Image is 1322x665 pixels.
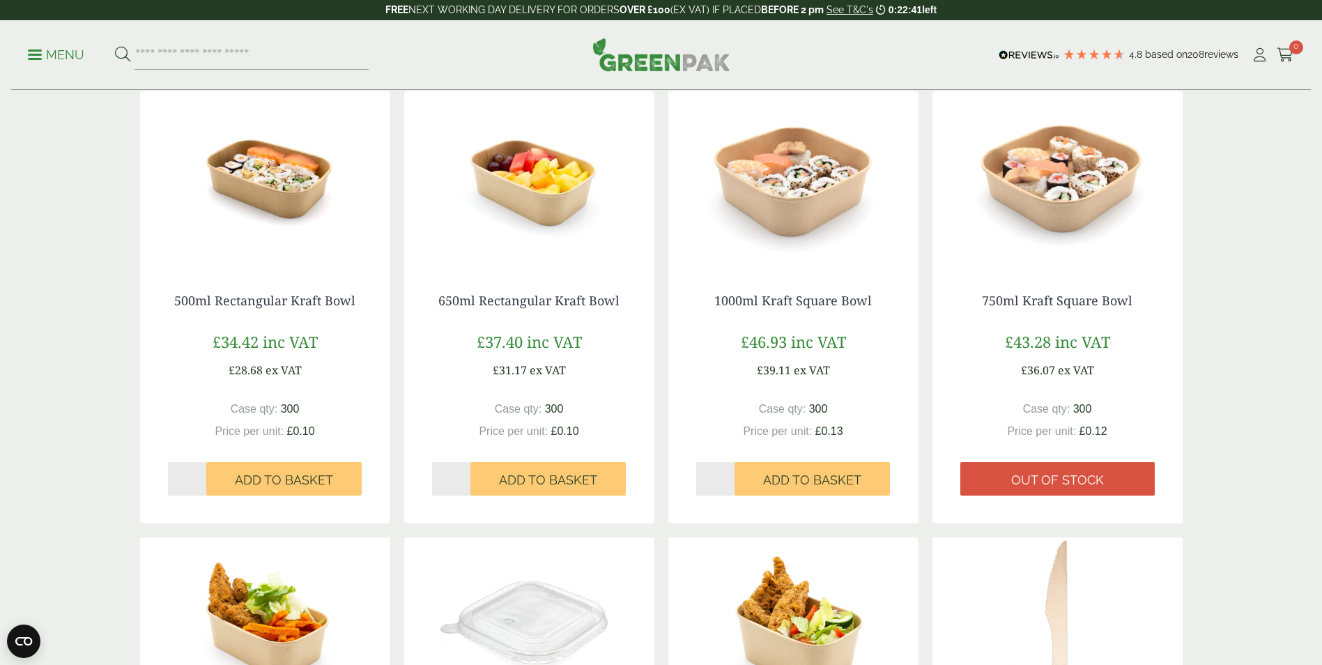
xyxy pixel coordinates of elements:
p: Menu [28,47,84,63]
button: Open CMP widget [7,625,40,658]
button: Add to Basket [735,462,890,496]
span: £31.17 [493,362,527,378]
span: Add to Basket [763,473,861,488]
div: 4.79 Stars [1063,48,1125,61]
span: Add to Basket [499,473,597,488]
a: 750ml Kraft Square Bowl [982,292,1132,309]
span: 300 [281,403,300,415]
span: £43.28 [1005,331,1051,352]
a: See T&C's [827,4,873,15]
span: £39.11 [757,362,791,378]
span: Based on [1145,49,1188,60]
span: 300 [545,403,564,415]
span: 0:22:41 [889,4,922,15]
span: £37.40 [477,331,523,352]
span: ex VAT [794,362,830,378]
span: Case qty: [759,403,806,415]
span: 208 [1188,49,1204,60]
span: 4.8 [1129,49,1145,60]
span: £0.13 [815,425,843,437]
span: £36.07 [1021,362,1055,378]
span: Case qty: [231,403,278,415]
span: £34.42 [213,331,259,352]
strong: BEFORE 2 pm [761,4,824,15]
span: £0.12 [1079,425,1107,437]
span: inc VAT [791,331,846,352]
span: ex VAT [530,362,566,378]
span: Case qty: [1023,403,1070,415]
img: 2723009 1000ml Square Kraft Bowl with Sushi contents [668,91,919,266]
strong: FREE [385,4,408,15]
span: inc VAT [527,331,582,352]
img: 2723008 750ml Square Kraft Bowl with Sushi Contents [932,91,1183,266]
span: ex VAT [266,362,302,378]
span: £0.10 [551,425,579,437]
a: 500ml Rectangular Kraft Bowl [174,292,355,309]
span: ex VAT [1058,362,1094,378]
span: inc VAT [1055,331,1110,352]
a: Out of stock [960,462,1155,496]
span: left [922,4,937,15]
span: 300 [1073,403,1092,415]
span: Out of stock [1011,473,1104,488]
span: £0.10 [287,425,315,437]
button: Add to Basket [470,462,626,496]
span: reviews [1204,49,1238,60]
img: 650ml Rectangular Kraft Bowl with food contents [404,91,654,266]
span: £46.93 [741,331,787,352]
span: Add to Basket [235,473,333,488]
span: Case qty: [495,403,542,415]
i: Cart [1277,48,1294,62]
i: My Account [1251,48,1268,62]
a: Menu [28,47,84,61]
img: 500ml Rectangular Kraft Bowl with food contents [140,91,390,266]
span: 0 [1289,40,1303,54]
img: GreenPak Supplies [592,38,730,71]
span: Price per unit: [1007,425,1076,437]
strong: OVER £100 [620,4,670,15]
a: 1000ml Kraft Square Bowl [714,292,872,309]
a: 650ml Rectangular Kraft Bowl [438,292,620,309]
span: Price per unit: [215,425,284,437]
span: 300 [809,403,828,415]
a: 0 [1277,45,1294,66]
span: £28.68 [229,362,263,378]
span: inc VAT [263,331,318,352]
button: Add to Basket [206,462,362,496]
span: Price per unit: [479,425,548,437]
img: REVIEWS.io [999,50,1059,60]
span: Price per unit: [743,425,812,437]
